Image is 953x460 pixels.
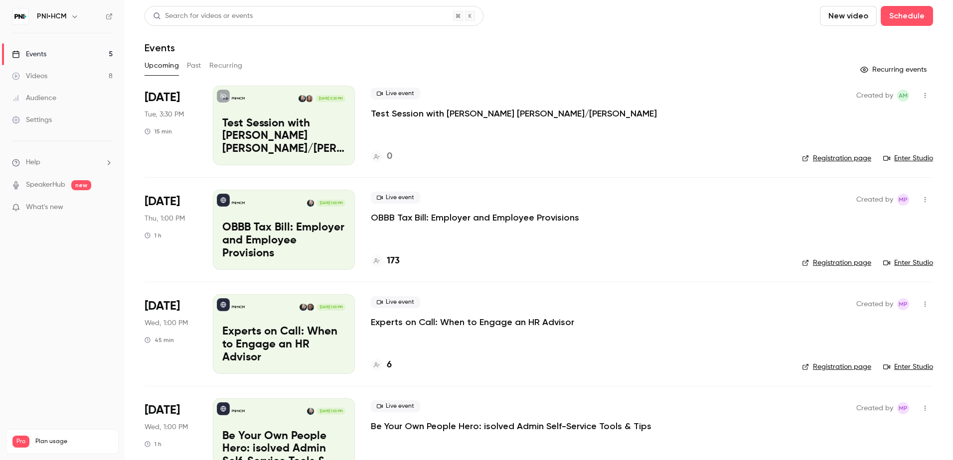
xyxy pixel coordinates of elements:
[222,117,345,156] p: Test Session with [PERSON_NAME] [PERSON_NAME]/[PERSON_NAME]
[26,202,63,213] span: What's new
[307,200,314,207] img: Amy Miller
[371,192,420,204] span: Live event
[899,90,908,102] span: AM
[145,294,197,374] div: Sep 17 Wed, 1:00 PM (America/New York)
[12,71,47,81] div: Videos
[145,214,185,224] span: Thu, 1:00 PM
[37,11,67,21] h6: PNI•HCM
[300,304,307,311] img: Amy Miller
[899,194,908,206] span: MP
[307,304,314,311] img: Kyle Wade
[145,440,161,448] div: 1 h
[881,6,933,26] button: Schedule
[371,88,420,100] span: Live event
[222,326,345,364] p: Experts on Call: When to Engage an HR Advisor
[856,194,893,206] span: Created by
[145,190,197,269] div: Aug 28 Thu, 1:00 PM (America/New York)
[897,90,909,102] span: Amy Miller
[802,153,871,163] a: Registration page
[371,400,420,412] span: Live event
[299,95,306,102] img: Amy Miller
[317,408,345,415] span: [DATE] 1:00 PM
[145,422,188,432] span: Wed, 1:00 PM
[387,254,400,268] h4: 173
[232,305,245,310] p: PNI•HCM
[12,93,56,103] div: Audience
[35,438,112,446] span: Plan usage
[820,6,877,26] button: New video
[856,402,893,414] span: Created by
[387,150,392,163] h4: 0
[26,157,40,168] span: Help
[71,180,91,190] span: new
[387,358,392,372] h4: 6
[306,95,313,102] img: Nancy Kuhn
[145,110,184,119] span: Tue, 3:30 PM
[371,296,420,308] span: Live event
[145,298,180,314] span: [DATE]
[371,316,574,328] a: Experts on Call: When to Engage an HR Advisor
[371,108,657,119] a: Test Session with [PERSON_NAME] [PERSON_NAME]/[PERSON_NAME]
[897,402,909,414] span: Melissa Pisarski
[371,420,651,432] a: Be Your Own People Hero: isolved Admin Self-Service Tools & Tips
[802,362,871,372] a: Registration page
[145,86,197,165] div: Aug 26 Tue, 3:30 PM (America/New York)
[883,153,933,163] a: Enter Studio
[153,11,253,21] div: Search for videos or events
[145,58,179,74] button: Upcoming
[317,200,345,207] span: [DATE] 1:00 PM
[899,402,908,414] span: MP
[209,58,243,74] button: Recurring
[12,115,52,125] div: Settings
[145,90,180,106] span: [DATE]
[145,318,188,328] span: Wed, 1:00 PM
[187,58,201,74] button: Past
[145,402,180,418] span: [DATE]
[12,436,29,448] span: Pro
[371,150,392,163] a: 0
[899,298,908,310] span: MP
[856,90,893,102] span: Created by
[802,258,871,268] a: Registration page
[222,222,345,260] p: OBBB Tax Bill: Employer and Employee Provisions
[883,362,933,372] a: Enter Studio
[371,358,392,372] a: 6
[26,180,65,190] a: SpeakerHub
[213,190,355,269] a: OBBB Tax Bill: Employer and Employee ProvisionsPNI•HCMAmy Miller[DATE] 1:00 PMOBBB Tax Bill: Empl...
[883,258,933,268] a: Enter Studio
[316,95,345,102] span: [DATE] 3:30 PM
[12,157,113,168] li: help-dropdown-opener
[145,194,180,210] span: [DATE]
[371,254,400,268] a: 173
[371,212,579,224] a: OBBB Tax Bill: Employer and Employee Provisions
[897,194,909,206] span: Melissa Pisarski
[856,298,893,310] span: Created by
[145,127,172,135] div: 15 min
[307,408,314,415] img: Amy Miller
[145,336,174,344] div: 45 min
[232,96,245,101] p: PNI•HCM
[317,304,345,311] span: [DATE] 1:00 PM
[12,49,46,59] div: Events
[232,201,245,206] p: PNI•HCM
[145,42,175,54] h1: Events
[213,86,355,165] a: Test Session with Shulman Rogers/NancyPNI•HCMNancy KuhnAmy Miller[DATE] 3:30 PMTest Session with ...
[101,203,113,212] iframe: Noticeable Trigger
[213,294,355,374] a: Experts on Call: When to Engage an HR AdvisorPNI•HCMKyle WadeAmy Miller[DATE] 1:00 PMExperts on C...
[232,409,245,414] p: PNI•HCM
[12,8,28,24] img: PNI•HCM
[897,298,909,310] span: Melissa Pisarski
[856,62,933,78] button: Recurring events
[145,231,161,239] div: 1 h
